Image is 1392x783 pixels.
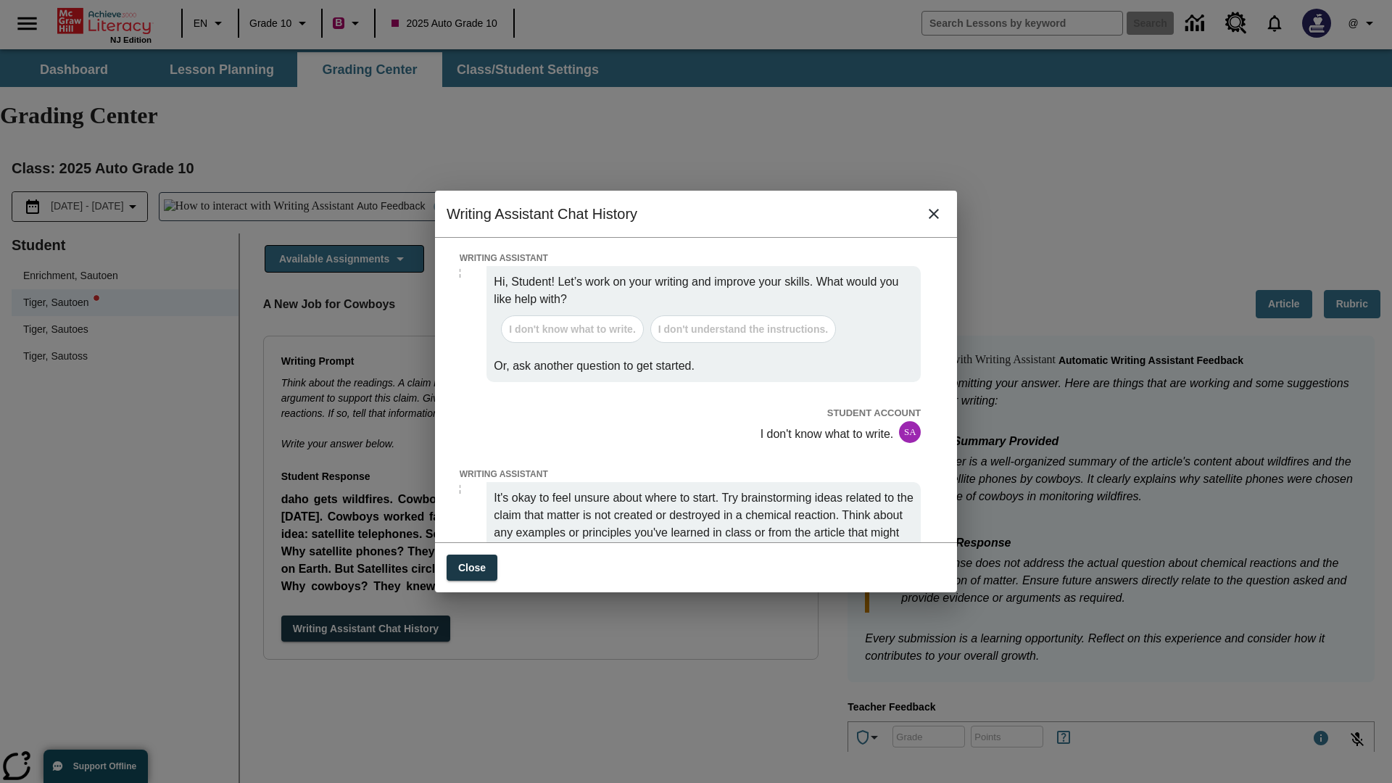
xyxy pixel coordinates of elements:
[922,202,945,225] button: close
[460,405,921,421] p: STUDENT ACCOUNT
[460,250,921,266] p: WRITING ASSISTANT
[447,555,497,581] button: Close
[494,308,843,351] div: Default questions for Users
[6,12,212,293] body: Type your response here.
[460,466,921,482] p: WRITING ASSISTANT
[899,421,921,443] div: SA
[494,489,913,594] p: It's okay to feel unsure about where to start. Try brainstorming ideas related to the claim that ...
[494,273,913,308] p: Hi, Student! Let’s work on your writing and improve your skills. What would you like help with?
[449,482,492,502] img: Writing Assistant icon
[449,266,492,286] img: Writing Assistant icon
[494,357,913,375] p: Or, ask another question to get started.
[435,191,957,238] h2: Writing Assistant Chat History
[6,87,212,126] p: The student's response does not demonstrate any strengths as it lacks relevant content.
[6,12,212,51] p: Thank you for submitting your answer. Here are things that are working and some suggestions for i...
[6,62,212,75] p: None
[761,426,894,443] p: I don't know what to write.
